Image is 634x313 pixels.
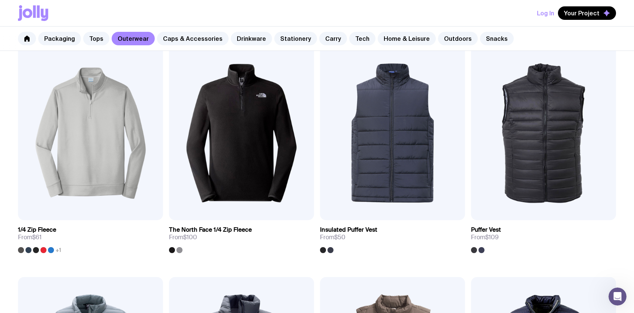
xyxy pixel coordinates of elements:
[471,234,499,241] span: From
[5,3,19,17] button: go back
[320,234,345,241] span: From
[320,226,377,234] h3: Insulated Puffer Vest
[319,32,347,45] a: Carry
[169,226,252,234] h3: The North Face 1/4 Zip Fleece
[471,226,501,234] h3: Puffer Vest
[12,68,57,73] div: Operator • Just now
[157,32,229,45] a: Caps & Accessories
[83,32,109,45] a: Tops
[36,9,93,17] p: The team can also help
[38,32,81,45] a: Packaging
[117,3,132,17] button: Home
[320,220,465,253] a: Insulated Puffer VestFrom$50
[18,226,56,234] h3: 1/4 Zip Fleece
[231,32,272,45] a: Drinkware
[169,234,197,241] span: From
[183,233,197,241] span: $100
[112,32,155,45] a: Outerwear
[18,220,163,253] a: 1/4 Zip FleeceFrom$61+1
[78,236,140,251] button: Chat with our team
[274,32,317,45] a: Stationery
[169,220,314,253] a: The North Face 1/4 Zip FleeceFrom$100
[55,247,61,253] span: +1
[609,288,627,306] iframe: Intercom live chat
[132,3,145,16] div: Close
[537,6,554,20] button: Log In
[6,43,123,67] div: Hey there! 👋 How can we help you [DATE]?Operator • Just now
[564,9,600,17] span: Your Project
[480,32,514,45] a: Snacks
[56,218,140,233] button: Request a free sample pack
[558,6,616,20] button: Your Project
[471,220,616,253] a: Puffer VestFrom$109
[378,32,436,45] a: Home & Leisure
[18,234,42,241] span: From
[32,233,42,241] span: $61
[59,199,140,214] button: Get a free custom mockup
[12,48,117,62] div: Hey there! 👋 How can we help you [DATE]?
[349,32,375,45] a: Tech
[485,233,499,241] span: $109
[6,43,144,83] div: Operator says…
[36,4,63,9] h1: Operator
[438,32,478,45] a: Outdoors
[21,4,33,16] img: Profile image for Operator
[334,233,345,241] span: $50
